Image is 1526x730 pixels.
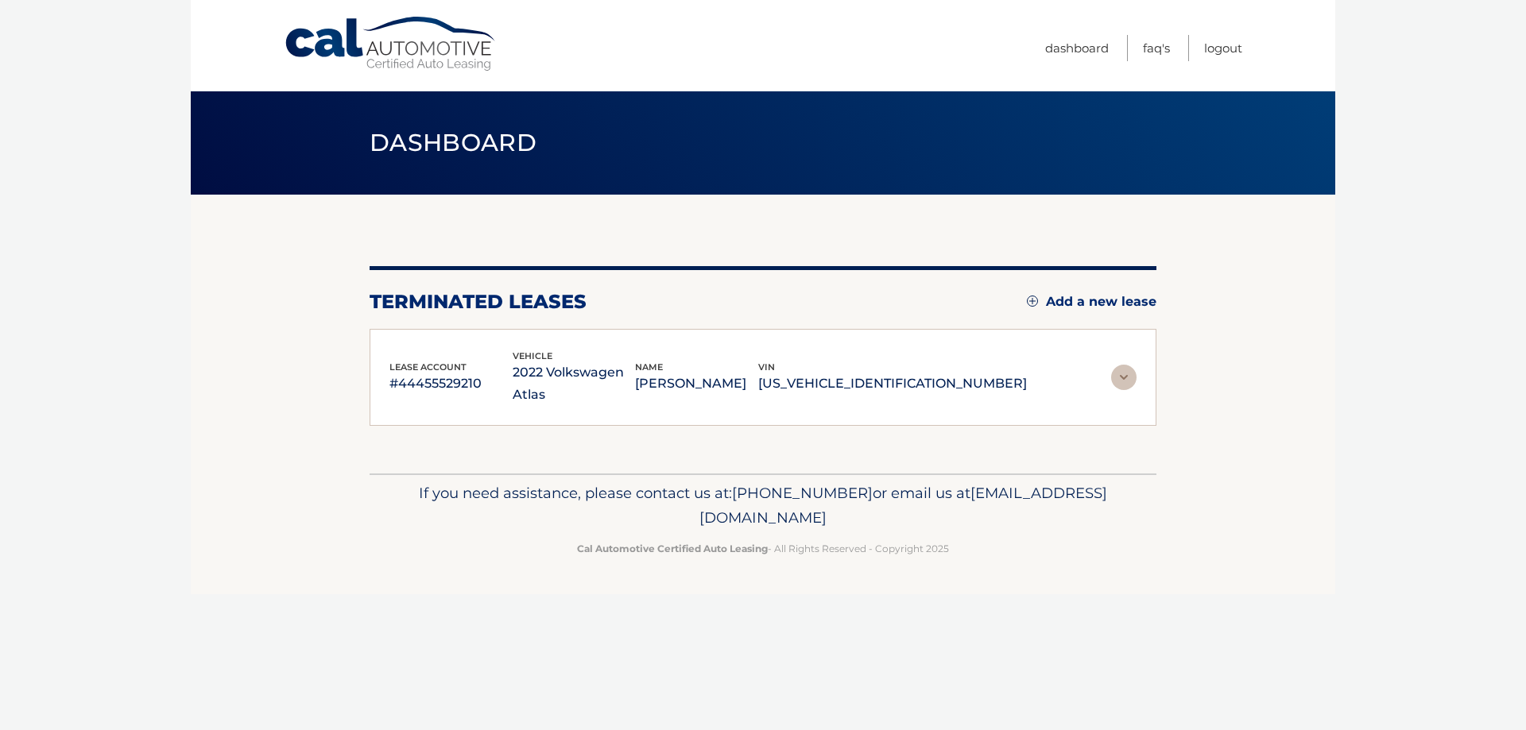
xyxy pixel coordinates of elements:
a: Cal Automotive [284,16,498,72]
span: vin [758,361,775,373]
p: [PERSON_NAME] [635,373,758,395]
a: Dashboard [1045,35,1109,61]
strong: Cal Automotive Certified Auto Leasing [577,543,768,554]
span: [PHONE_NUMBER] [732,484,873,502]
img: add.svg [1027,295,1038,307]
a: FAQ's [1143,35,1170,61]
a: Add a new lease [1027,294,1156,310]
span: lease account [389,361,467,373]
p: [US_VEHICLE_IDENTIFICATION_NUMBER] [758,373,1027,395]
img: accordion-rest.svg [1111,365,1137,390]
span: vehicle [513,350,552,361]
p: If you need assistance, please contact us at: or email us at [380,481,1146,531]
span: name [635,361,663,373]
a: Logout [1204,35,1242,61]
p: #44455529210 [389,373,513,395]
p: 2022 Volkswagen Atlas [513,361,636,406]
span: Dashboard [370,128,536,157]
h2: terminated leases [370,290,587,314]
p: - All Rights Reserved - Copyright 2025 [380,540,1146,557]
